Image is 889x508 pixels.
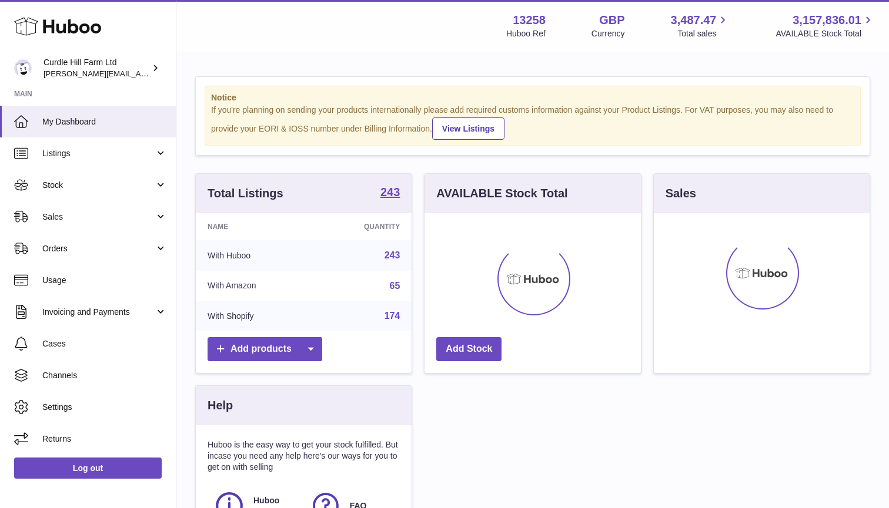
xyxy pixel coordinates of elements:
[436,337,502,361] a: Add Stock
[42,180,155,191] span: Stock
[42,370,167,381] span: Channels
[506,28,546,39] div: Huboo Ref
[44,57,149,79] div: Curdle Hill Farm Ltd
[385,311,400,321] a: 174
[42,307,155,318] span: Invoicing and Payments
[436,186,567,201] h3: AVAILABLE Stock Total
[599,12,624,28] strong: GBP
[385,250,400,260] a: 243
[44,69,236,78] span: [PERSON_NAME][EMAIL_ADDRESS][DOMAIN_NAME]
[793,12,861,28] span: 3,157,836.01
[591,28,625,39] div: Currency
[208,337,322,361] a: Add products
[208,186,283,201] h3: Total Listings
[677,28,730,39] span: Total sales
[14,59,32,77] img: miranda@diddlysquatfarmshop.com
[776,28,875,39] span: AVAILABLE Stock Total
[42,116,167,127] span: My Dashboard
[390,281,400,291] a: 65
[671,12,717,28] span: 3,487.47
[776,12,875,39] a: 3,157,836.01 AVAILABLE Stock Total
[513,12,546,28] strong: 13258
[14,457,162,479] a: Log out
[208,398,233,413] h3: Help
[42,402,167,413] span: Settings
[208,439,400,473] p: Huboo is the easy way to get your stock fulfilled. But incase you need any help here's our ways f...
[42,275,167,286] span: Usage
[666,186,696,201] h3: Sales
[196,213,314,240] th: Name
[196,271,314,301] td: With Amazon
[42,148,155,159] span: Listings
[671,12,730,39] a: 3,487.47 Total sales
[42,338,167,349] span: Cases
[211,92,854,103] strong: Notice
[42,433,167,445] span: Returns
[380,186,400,200] a: 243
[380,186,400,198] strong: 243
[314,213,412,240] th: Quantity
[42,243,155,254] span: Orders
[432,117,504,140] a: View Listings
[42,211,155,223] span: Sales
[211,105,854,140] div: If you're planning on sending your products internationally please add required customs informati...
[196,240,314,271] td: With Huboo
[196,301,314,331] td: With Shopify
